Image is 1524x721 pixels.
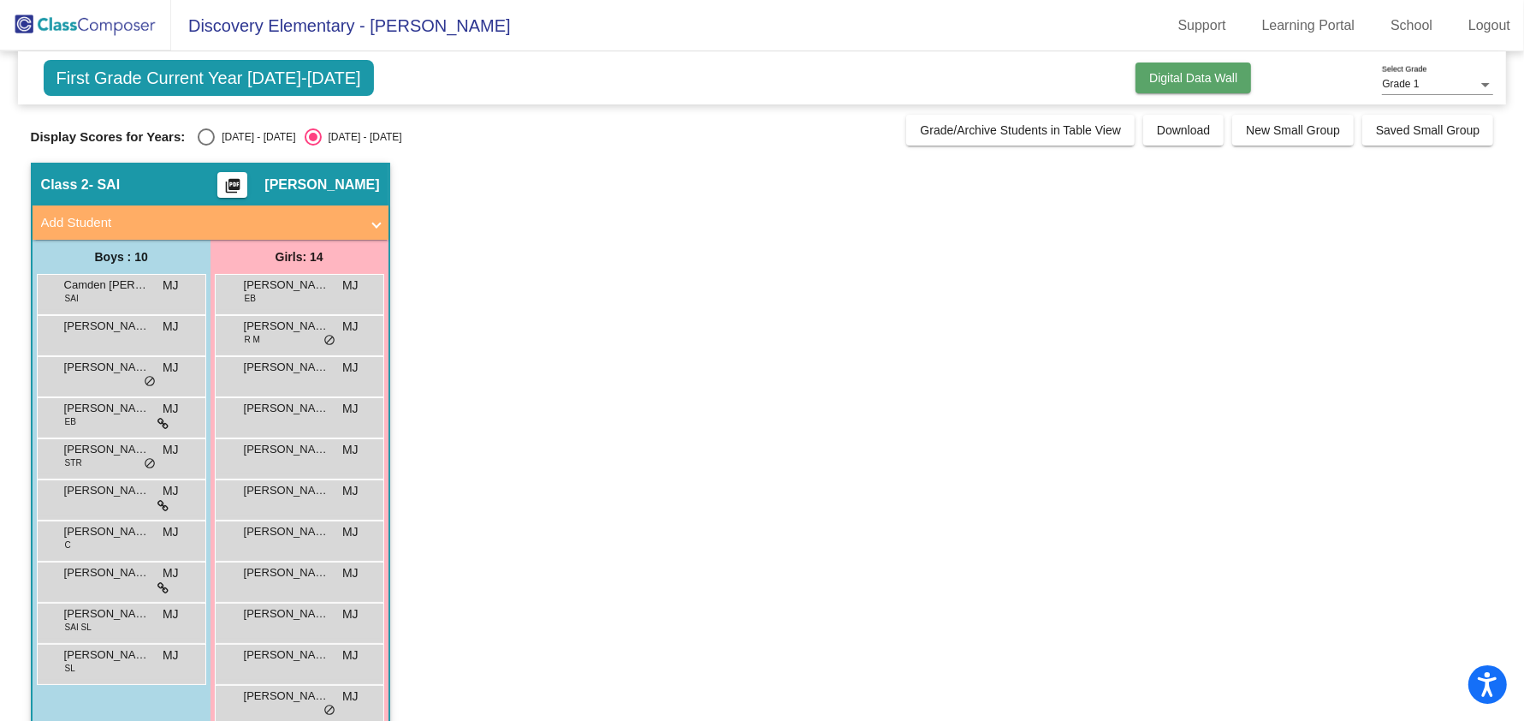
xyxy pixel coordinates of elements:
span: [PERSON_NAME] [264,176,379,194]
span: Display Scores for Years: [31,129,186,145]
span: New Small Group [1246,123,1340,137]
mat-icon: picture_as_pdf [222,177,243,201]
span: do_not_disturb_alt [323,704,335,718]
span: [PERSON_NAME] [244,523,329,540]
span: MJ [342,688,359,706]
span: [PERSON_NAME] [244,359,329,376]
span: MJ [342,359,359,377]
span: Grade/Archive Students in Table View [920,123,1121,137]
span: Download [1157,123,1210,137]
span: MJ [163,564,179,582]
button: Print Students Details [217,172,247,198]
span: [PERSON_NAME] [244,647,329,664]
span: [PERSON_NAME] [244,400,329,417]
span: MJ [163,277,179,295]
span: SAI SL [65,621,92,634]
div: Boys : 10 [33,240,211,274]
span: [PERSON_NAME] [244,564,329,581]
button: New Small Group [1232,115,1354,146]
span: MJ [342,605,359,623]
span: MJ [163,359,179,377]
span: do_not_disturb_alt [144,375,156,389]
span: MJ [163,318,179,336]
div: [DATE] - [DATE] [322,129,402,145]
span: MJ [342,482,359,500]
span: [PERSON_NAME] [244,482,329,499]
span: MJ [342,318,359,336]
a: Support [1165,12,1240,39]
span: do_not_disturb_alt [323,334,335,348]
span: [PERSON_NAME] [PERSON_NAME] [64,441,150,458]
span: MJ [163,482,179,500]
span: do_not_disturb_alt [144,457,156,471]
span: C [65,539,71,551]
span: [PERSON_NAME] [PERSON_NAME] [244,688,329,705]
a: Logout [1455,12,1524,39]
button: Digital Data Wall [1136,63,1251,93]
span: R M [245,333,260,346]
span: - SAI [89,176,120,194]
span: [PERSON_NAME] [64,400,150,417]
span: First Grade Current Year [DATE]-[DATE] [44,60,374,96]
span: EB [65,415,76,428]
mat-radio-group: Select an option [198,128,401,146]
a: School [1377,12,1446,39]
div: Girls: 14 [211,240,388,274]
span: MJ [163,647,179,664]
span: [PERSON_NAME] [64,482,150,499]
span: SL [65,662,75,675]
span: Digital Data Wall [1149,71,1237,85]
span: SAI [65,292,79,305]
span: MJ [163,400,179,418]
span: [PERSON_NAME] [64,605,150,623]
a: Learning Portal [1248,12,1369,39]
span: Grade 1 [1382,78,1419,90]
mat-panel-title: Add Student [41,213,359,233]
span: MJ [342,277,359,295]
span: MJ [342,441,359,459]
span: [PERSON_NAME] [64,318,150,335]
span: EB [245,292,256,305]
span: MJ [163,441,179,459]
span: MJ [342,564,359,582]
span: [PERSON_NAME] [64,359,150,376]
mat-expansion-panel-header: Add Student [33,206,388,240]
span: MJ [163,523,179,541]
span: Saved Small Group [1376,123,1480,137]
span: MJ [342,647,359,664]
div: [DATE] - [DATE] [215,129,295,145]
span: [PERSON_NAME] [244,277,329,294]
button: Saved Small Group [1362,115,1493,146]
span: MJ [342,523,359,541]
span: [PERSON_NAME] [244,318,329,335]
span: STR [65,456,82,469]
span: [PERSON_NAME] [64,647,150,664]
span: Class 2 [41,176,89,194]
span: MJ [342,400,359,418]
span: [PERSON_NAME] [64,564,150,581]
button: Grade/Archive Students in Table View [906,115,1135,146]
span: Discovery Elementary - [PERSON_NAME] [171,12,511,39]
span: MJ [163,605,179,623]
button: Download [1143,115,1224,146]
span: [PERSON_NAME] [244,441,329,458]
span: [PERSON_NAME] [64,523,150,540]
span: Camden [PERSON_NAME] [64,277,150,294]
span: [PERSON_NAME] [244,605,329,623]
